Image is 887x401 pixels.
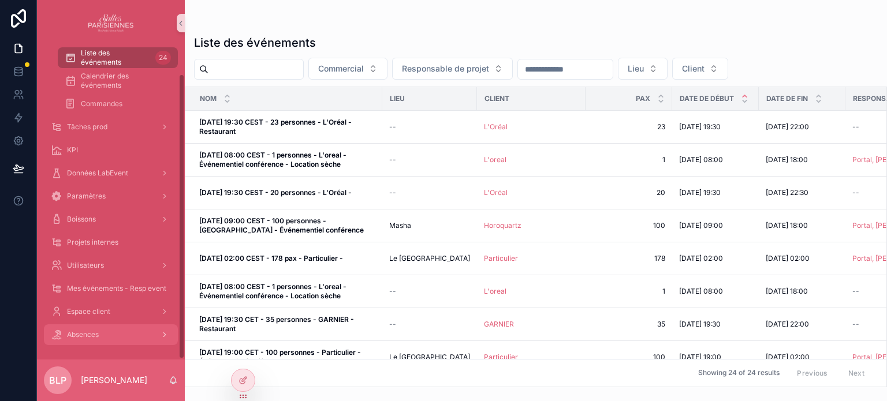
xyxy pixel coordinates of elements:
a: Tâches prod [44,117,178,137]
div: 24 [155,51,171,65]
a: [DATE] 19:30 [679,122,752,132]
a: -- [389,287,470,296]
span: Masha [389,221,411,230]
a: L'Oréal [484,188,508,197]
a: 178 [592,254,665,263]
span: Données LabEvent [67,168,128,178]
a: [DATE] 08:00 [679,287,752,296]
a: 23 [592,122,665,132]
a: Le [GEOGRAPHIC_DATA] [389,254,470,263]
span: [DATE] 18:00 [766,221,808,230]
a: GARNIER [484,320,514,329]
span: Boissons [67,215,96,224]
span: Nom [200,94,217,103]
button: Select Button [308,58,387,80]
span: [DATE] 02:00 [679,254,723,263]
a: Calendrier des événements [58,70,178,91]
strong: [DATE] 19:30 CET - 35 personnes - GARNIER - Restaurant [199,315,356,333]
span: KPI [67,145,78,155]
p: [PERSON_NAME] [81,374,147,386]
span: -- [389,188,396,197]
span: BLP [49,373,66,387]
span: Projets internes [67,238,118,247]
a: L'oreal [484,287,579,296]
a: [DATE] 02:00 [766,254,838,263]
a: Absences [44,324,178,345]
span: [DATE] 19:30 [679,320,721,329]
span: Commandes [81,99,122,108]
button: Select Button [618,58,668,80]
strong: [DATE] 02:00 CEST - 178 pax - Particulier - [199,254,343,263]
a: L'oreal [484,287,506,296]
span: [DATE] 22:00 [766,320,809,329]
a: Projets internes [44,232,178,253]
span: -- [852,188,859,197]
a: L'oreal [484,155,506,164]
span: Espace client [67,307,110,316]
span: Date de début [680,94,734,103]
span: [DATE] 08:00 [679,155,723,164]
a: Liste des événements24 [58,47,178,68]
a: [DATE] 08:00 [679,155,752,164]
a: [DATE] 08:00 CEST - 1 personnes - L'oreal - Événementiel conférence - Location sèche [199,151,375,169]
strong: [DATE] 19:30 CEST - 20 personnes - L'Oréal - [199,188,352,197]
a: KPI [44,140,178,160]
span: Lieu [390,94,405,103]
span: Horoquartz [484,221,521,230]
a: Masha [389,221,470,230]
span: Utilisateurs [67,261,104,270]
a: Commandes [58,93,178,114]
a: Boissons [44,209,178,230]
a: Particulier [484,254,518,263]
span: Client [485,94,509,103]
a: Paramètres [44,186,178,207]
span: [DATE] 19:00 [679,353,721,362]
a: -- [389,122,470,132]
span: [DATE] 02:00 [766,254,810,263]
a: -- [389,188,470,197]
span: [DATE] 18:00 [766,155,808,164]
a: 100 [592,353,665,362]
a: Mes événements - Resp event [44,278,178,299]
a: [DATE] 19:30 CEST - 23 personnes - L'Oréal - Restaurant [199,118,375,136]
a: 20 [592,188,665,197]
strong: [DATE] 19:30 CEST - 23 personnes - L'Oréal - Restaurant [199,118,353,136]
div: scrollable content [37,46,185,359]
button: Select Button [392,58,513,80]
a: [DATE] 19:30 CET - 35 personnes - GARNIER - Restaurant [199,315,375,333]
span: Date de fin [766,94,808,103]
a: [DATE] 19:30 [679,320,752,329]
a: [DATE] 19:00 [679,353,752,362]
a: -- [389,320,470,329]
a: 1 [592,155,665,164]
a: -- [389,155,470,164]
span: [DATE] 18:00 [766,287,808,296]
a: 100 [592,221,665,230]
span: [DATE] 02:00 [766,353,810,362]
a: [DATE] 09:00 [679,221,752,230]
strong: [DATE] 08:00 CEST - 1 personnes - L'oreal - Événementiel conférence - Location sèche [199,151,348,168]
strong: [DATE] 19:00 CET - 100 personnes - Particulier - Événementiel festif [199,348,363,366]
span: -- [852,320,859,329]
a: Horoquartz [484,221,579,230]
a: [DATE] 08:00 CEST - 1 personnes - L'oreal - Événementiel conférence - Location sèche [199,282,375,301]
span: [DATE] 22:00 [766,122,809,132]
a: [DATE] 22:00 [766,320,838,329]
a: Espace client [44,301,178,322]
span: PAX [636,94,650,103]
a: [DATE] 18:00 [766,155,838,164]
span: [DATE] 08:00 [679,287,723,296]
span: Calendrier des événements [81,72,166,90]
a: [DATE] 02:00 CEST - 178 pax - Particulier - [199,254,375,263]
a: [DATE] 22:00 [766,122,838,132]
